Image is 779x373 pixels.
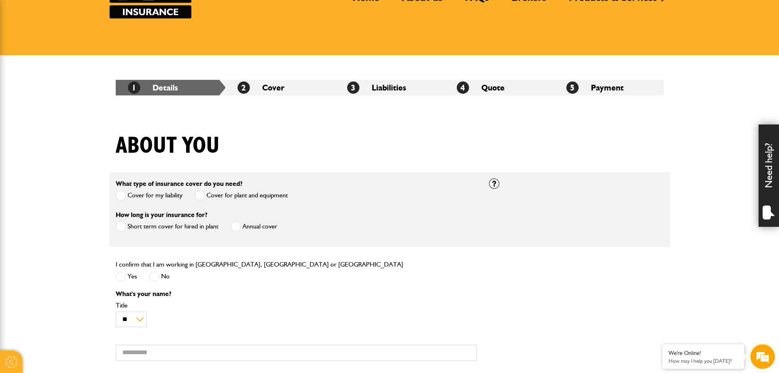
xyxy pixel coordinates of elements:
label: Annual cover [231,222,277,232]
p: How may I help you today? [669,358,738,364]
label: Yes [116,271,137,282]
label: How long is your insurance for? [116,212,207,218]
span: 4 [457,81,469,94]
div: Need help? [759,124,779,227]
span: 5 [566,81,579,94]
li: Payment [554,80,664,95]
label: Cover for my liability [116,190,182,201]
div: We're Online! [669,350,738,357]
h1: About you [116,132,220,160]
label: Title [116,302,477,309]
li: Liabilities [335,80,445,95]
li: Cover [225,80,335,95]
li: Details [116,80,225,95]
label: Short term cover for hired in plant [116,222,218,232]
label: Cover for plant and equipment [195,190,288,201]
p: What's your name? [116,291,477,297]
label: What type of insurance cover do you need? [116,181,242,187]
span: 3 [347,81,359,94]
label: No [149,271,170,282]
label: I confirm that I am working in [GEOGRAPHIC_DATA], [GEOGRAPHIC_DATA] or [GEOGRAPHIC_DATA] [116,261,403,268]
span: 2 [238,81,250,94]
span: 1 [128,81,140,94]
li: Quote [445,80,554,95]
